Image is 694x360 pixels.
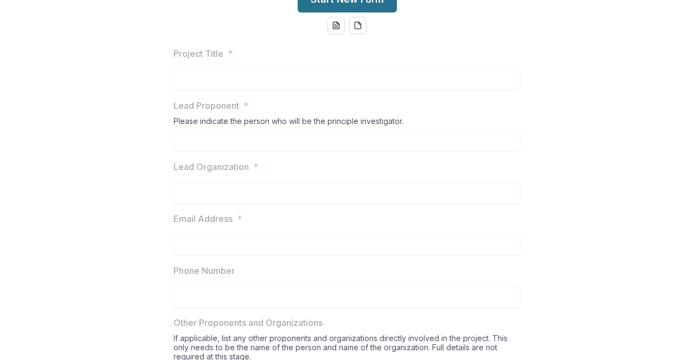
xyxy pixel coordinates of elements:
button: word-download [327,17,345,34]
p: Phone Number [173,264,235,277]
p: Lead Proponent [173,99,239,112]
p: Project Title [173,47,223,60]
p: Email Address [173,212,233,225]
p: Lead Organization [173,160,249,173]
div: Please indicate the person who will be the principle investigator. [173,116,520,130]
button: pdf-download [349,17,367,34]
p: Other Proponents and Organizations [173,316,323,329]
